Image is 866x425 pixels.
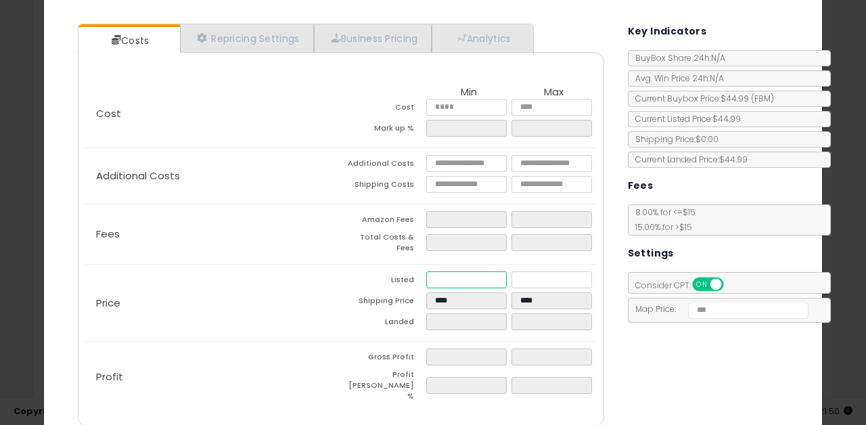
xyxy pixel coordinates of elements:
[341,120,426,141] td: Mark up %
[314,24,432,52] a: Business Pricing
[341,313,426,334] td: Landed
[180,24,314,52] a: Repricing Settings
[629,206,696,233] span: 8.00 % for <= $15
[85,298,341,309] p: Price
[341,370,426,405] td: Profit [PERSON_NAME] %
[85,372,341,382] p: Profit
[721,279,743,290] span: OFF
[628,177,654,194] h5: Fees
[629,113,741,125] span: Current Listed Price: $44.99
[629,133,719,145] span: Shipping Price: $0.00
[341,211,426,232] td: Amazon Fees
[426,87,511,99] th: Min
[341,349,426,370] td: Gross Profit
[751,93,774,104] span: ( FBM )
[629,221,692,233] span: 15.00 % for > $15
[78,27,179,54] a: Costs
[629,93,774,104] span: Current Buybox Price:
[85,171,341,181] p: Additional Costs
[629,279,742,291] span: Consider CPT:
[85,108,341,119] p: Cost
[628,23,707,40] h5: Key Indicators
[341,99,426,120] td: Cost
[693,279,710,290] span: ON
[629,52,725,64] span: BuyBox Share 24h: N/A
[721,93,774,104] span: $44.99
[432,24,532,52] a: Analytics
[341,232,426,257] td: Total Costs & Fees
[628,245,674,262] h5: Settings
[341,292,426,313] td: Shipping Price
[629,303,809,315] span: Map Price:
[511,87,597,99] th: Max
[629,154,748,165] span: Current Landed Price: $44.99
[341,271,426,292] td: Listed
[341,176,426,197] td: Shipping Costs
[85,229,341,240] p: Fees
[629,72,724,84] span: Avg. Win Price 24h: N/A
[341,155,426,176] td: Additional Costs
